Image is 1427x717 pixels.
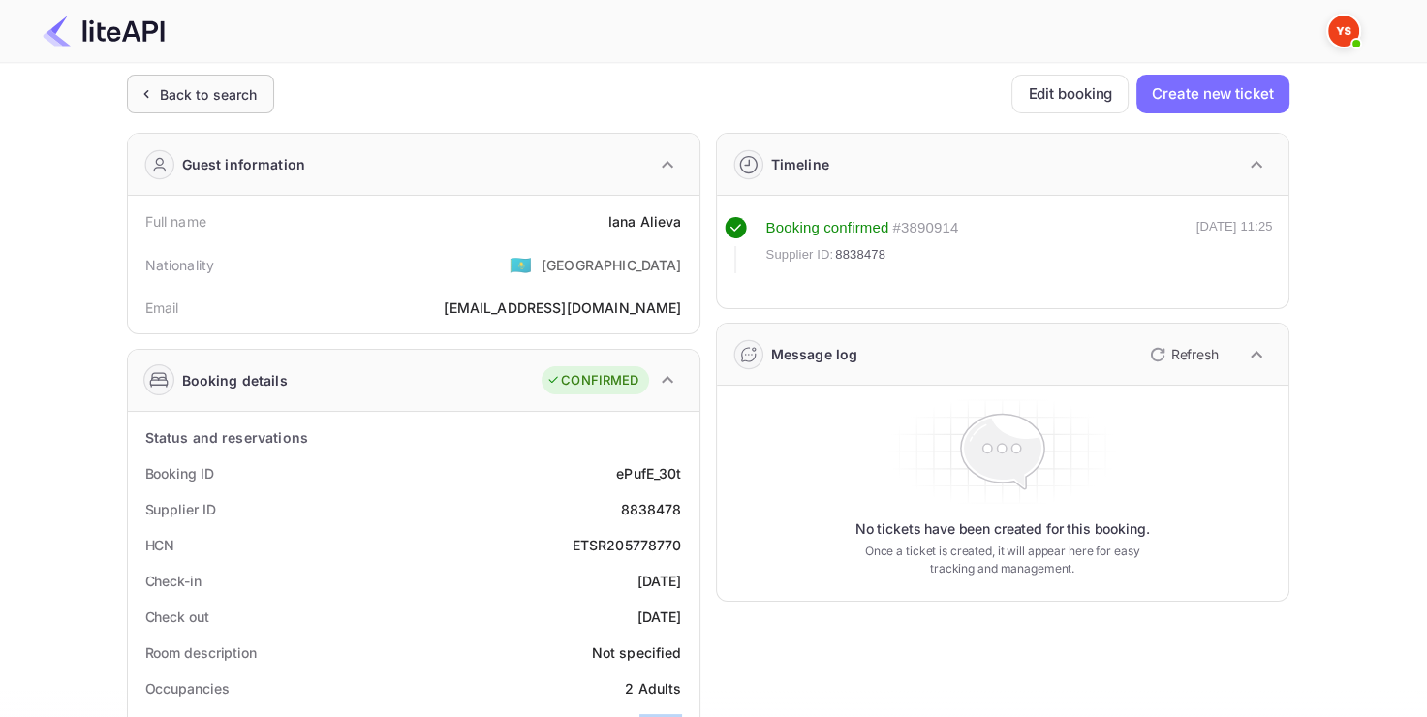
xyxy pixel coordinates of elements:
[771,344,858,364] div: Message log
[766,217,889,239] div: Booking confirmed
[444,297,681,318] div: [EMAIL_ADDRESS][DOMAIN_NAME]
[160,84,258,105] div: Back to search
[850,543,1156,577] p: Once a ticket is created, it will appear here for easy tracking and management.
[145,427,308,448] div: Status and reservations
[625,678,681,699] div: 2 Adults
[620,499,681,519] div: 8838478
[1136,75,1288,113] button: Create new ticket
[182,370,288,390] div: Booking details
[573,535,682,555] div: ETSR205778770
[766,245,834,265] span: Supplier ID:
[608,211,682,232] div: Iana Alieva
[145,642,257,663] div: Room description
[145,255,215,275] div: Nationality
[1171,344,1219,364] p: Refresh
[835,245,885,265] span: 8838478
[510,247,532,282] span: United States
[145,211,206,232] div: Full name
[1138,339,1226,370] button: Refresh
[637,571,682,591] div: [DATE]
[855,519,1150,539] p: No tickets have been created for this booking.
[592,642,682,663] div: Not specified
[546,371,638,390] div: CONFIRMED
[145,297,179,318] div: Email
[542,255,682,275] div: [GEOGRAPHIC_DATA]
[43,16,165,47] img: LiteAPI Logo
[145,463,214,483] div: Booking ID
[616,463,681,483] div: ePufE_30t
[145,678,230,699] div: Occupancies
[771,154,829,174] div: Timeline
[145,535,175,555] div: HCN
[892,217,958,239] div: # 3890914
[1328,16,1359,47] img: Yandex Support
[1196,217,1273,273] div: [DATE] 11:25
[145,499,216,519] div: Supplier ID
[145,571,202,591] div: Check-in
[1011,75,1129,113] button: Edit booking
[637,607,682,627] div: [DATE]
[145,607,209,627] div: Check out
[182,154,306,174] div: Guest information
